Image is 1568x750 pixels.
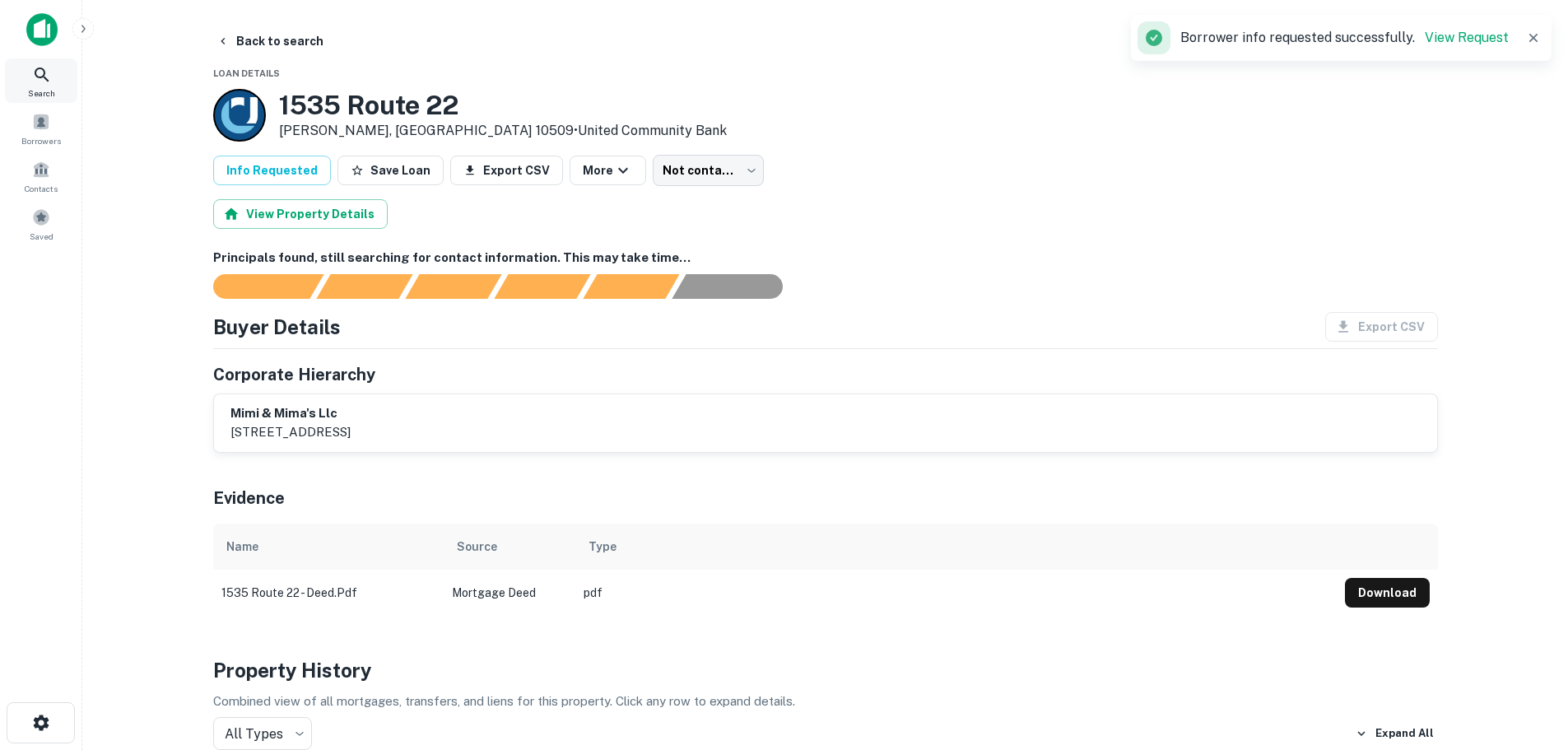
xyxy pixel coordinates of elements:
span: Saved [30,230,54,243]
a: United Community Bank [578,123,727,138]
th: Name [213,524,444,570]
td: pdf [575,570,1337,616]
a: Search [5,58,77,103]
div: Principals found, AI now looking for contact information... [494,274,590,299]
a: Saved [5,202,77,246]
div: Your request is received and processing... [316,274,412,299]
div: scrollable content [213,524,1438,616]
p: Borrower info requested successfully. [1180,28,1509,48]
button: View Property Details [213,199,388,229]
p: [PERSON_NAME], [GEOGRAPHIC_DATA] 10509 • [279,121,727,141]
div: Principals found, still searching for contact information. This may take time... [583,274,679,299]
button: Info Requested [213,156,331,185]
h6: mimi & mima's llc [230,404,351,423]
button: Export CSV [450,156,563,185]
img: capitalize-icon.png [26,13,58,46]
div: All Types [213,717,312,750]
h5: Evidence [213,486,285,510]
p: Combined view of all mortgages, transfers, and liens for this property. Click any row to expand d... [213,692,1438,711]
div: Documents found, AI parsing details... [405,274,501,299]
span: Search [28,86,55,100]
h4: Buyer Details [213,312,341,342]
td: Mortgage Deed [444,570,575,616]
th: Source [444,524,575,570]
span: Loan Details [213,68,280,78]
div: Type [589,537,616,557]
h4: Property History [213,655,1438,685]
iframe: Chat Widget [1486,618,1568,697]
span: Borrowers [21,134,61,147]
div: AI fulfillment process complete. [672,274,803,299]
button: Back to search [210,26,330,56]
th: Type [575,524,1337,570]
h5: Corporate Hierarchy [213,362,375,387]
p: [STREET_ADDRESS] [230,422,351,442]
td: 1535 route 22 - deed.pdf [213,570,444,616]
h6: Principals found, still searching for contact information. This may take time... [213,249,1438,268]
button: Expand All [1352,721,1438,746]
a: Borrowers [5,106,77,151]
a: View Request [1425,30,1509,45]
button: More [570,156,646,185]
div: Name [226,537,258,557]
a: Contacts [5,154,77,198]
button: Save Loan [337,156,444,185]
button: Download [1345,578,1430,608]
div: Not contacted [653,155,764,186]
div: Sending borrower request to AI... [193,274,317,299]
div: Source [457,537,497,557]
span: Contacts [25,182,58,195]
h3: 1535 Route 22 [279,90,727,121]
